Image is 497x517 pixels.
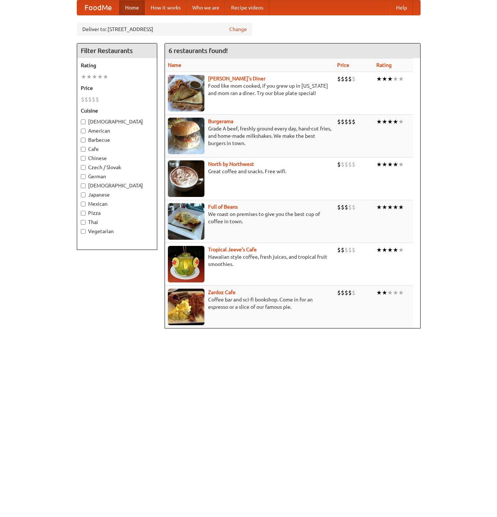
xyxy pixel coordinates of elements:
[382,246,387,254] li: ★
[348,289,352,297] li: $
[81,164,153,171] label: Czech / Slovak
[81,127,153,134] label: American
[393,160,398,168] li: ★
[382,118,387,126] li: ★
[81,218,153,226] label: Thai
[208,289,236,295] a: Zardoz Cafe
[81,129,86,133] input: American
[382,160,387,168] li: ★
[208,76,266,81] a: [PERSON_NAME]'s Diner
[398,118,404,126] li: ★
[81,173,153,180] label: German
[352,246,355,254] li: $
[225,0,269,15] a: Recipe videos
[352,289,355,297] li: $
[81,155,153,162] label: Chinese
[95,95,99,103] li: $
[81,182,153,189] label: [DEMOGRAPHIC_DATA]
[168,125,331,147] p: Grade A beef, freshly ground every day, hand-cut fries, and home-made milkshakes. We make the bes...
[77,23,252,36] div: Deliver to: [STREET_ADDRESS]
[103,73,108,81] li: ★
[337,62,349,68] a: Price
[168,246,204,282] img: jeeves.jpg
[81,229,86,234] input: Vegetarian
[81,118,153,125] label: [DEMOGRAPHIC_DATA]
[168,160,204,197] img: north.jpg
[81,209,153,217] label: Pizza
[169,47,228,54] ng-pluralize: 6 restaurants found!
[77,43,157,58] h4: Filter Restaurants
[81,165,86,170] input: Czech / Slovak
[398,75,404,83] li: ★
[168,168,331,175] p: Great coffee and snacks. Free wifi.
[81,228,153,235] label: Vegetarian
[390,0,413,15] a: Help
[337,203,341,211] li: $
[352,160,355,168] li: $
[84,95,88,103] li: $
[376,62,392,68] a: Rating
[81,73,86,81] li: ★
[81,145,153,153] label: Cafe
[348,203,352,211] li: $
[168,203,204,240] img: beans.jpg
[341,246,344,254] li: $
[81,138,86,142] input: Barbecue
[387,246,393,254] li: ★
[341,203,344,211] li: $
[387,160,393,168] li: ★
[348,246,352,254] li: $
[341,75,344,83] li: $
[376,160,382,168] li: ★
[92,95,95,103] li: $
[398,246,404,254] li: ★
[398,203,404,211] li: ★
[81,191,153,198] label: Japanese
[344,160,348,168] li: $
[376,289,382,297] li: ★
[393,246,398,254] li: ★
[81,107,153,114] h5: Cuisine
[81,95,84,103] li: $
[344,75,348,83] li: $
[387,203,393,211] li: ★
[393,75,398,83] li: ★
[382,75,387,83] li: ★
[337,118,341,126] li: $
[88,95,92,103] li: $
[348,118,352,126] li: $
[376,75,382,83] li: ★
[208,247,257,252] a: Tropical Jeeve's Cafe
[393,203,398,211] li: ★
[387,118,393,126] li: ★
[352,203,355,211] li: $
[337,75,341,83] li: $
[81,211,86,216] input: Pizza
[393,118,398,126] li: ★
[145,0,187,15] a: How it works
[77,0,119,15] a: FoodMe
[352,75,355,83] li: $
[81,62,153,69] h5: Rating
[393,289,398,297] li: ★
[187,0,225,15] a: Who we are
[81,200,153,208] label: Mexican
[337,246,341,254] li: $
[376,203,382,211] li: ★
[81,136,153,144] label: Barbecue
[168,296,331,311] p: Coffee bar and sci-fi bookshop. Come in for an espresso or a slice of our famous pie.
[81,156,86,161] input: Chinese
[229,26,247,33] a: Change
[337,160,341,168] li: $
[387,289,393,297] li: ★
[387,75,393,83] li: ★
[208,204,238,210] b: Full of Beans
[81,119,86,124] input: [DEMOGRAPHIC_DATA]
[341,118,344,126] li: $
[92,73,97,81] li: ★
[208,118,233,124] a: Burgerama
[86,73,92,81] li: ★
